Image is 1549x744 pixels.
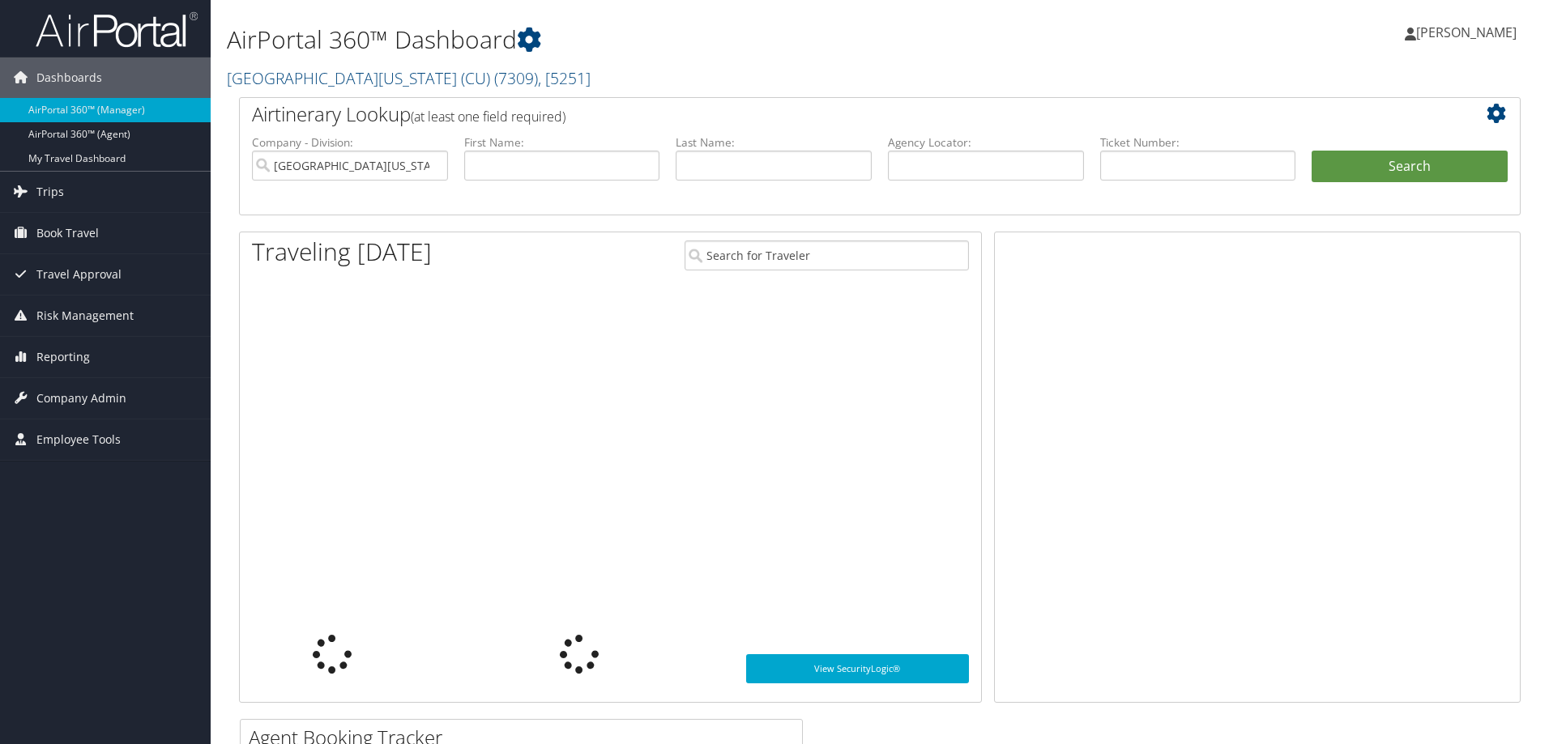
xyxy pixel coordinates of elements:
[538,67,591,89] span: , [ 5251 ]
[252,100,1401,128] h2: Airtinerary Lookup
[36,213,99,253] span: Book Travel
[411,108,565,125] span: (at least one field required)
[36,295,134,336] span: Risk Management
[494,67,538,89] span: ( 7309 )
[1416,23,1517,41] span: [PERSON_NAME]
[227,23,1098,57] h1: AirPortal 360™ Dashboard
[36,57,102,98] span: Dashboards
[888,134,1084,151] label: Agency Locator:
[36,254,122,295] span: Travel Approval
[36,378,126,419] span: Company Admin
[676,134,872,151] label: Last Name:
[36,419,121,460] span: Employee Tools
[685,240,969,270] input: Search for Traveler
[464,134,660,151] label: First Name:
[1312,151,1508,183] button: Search
[227,67,591,89] a: [GEOGRAPHIC_DATA][US_STATE] (CU)
[1405,8,1533,57] a: [PERSON_NAME]
[36,172,64,212] span: Trips
[36,11,198,49] img: airportal-logo.png
[1100,134,1296,151] label: Ticket Number:
[36,337,90,377] span: Reporting
[252,134,448,151] label: Company - Division:
[746,654,969,683] a: View SecurityLogic®
[252,235,432,269] h1: Traveling [DATE]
